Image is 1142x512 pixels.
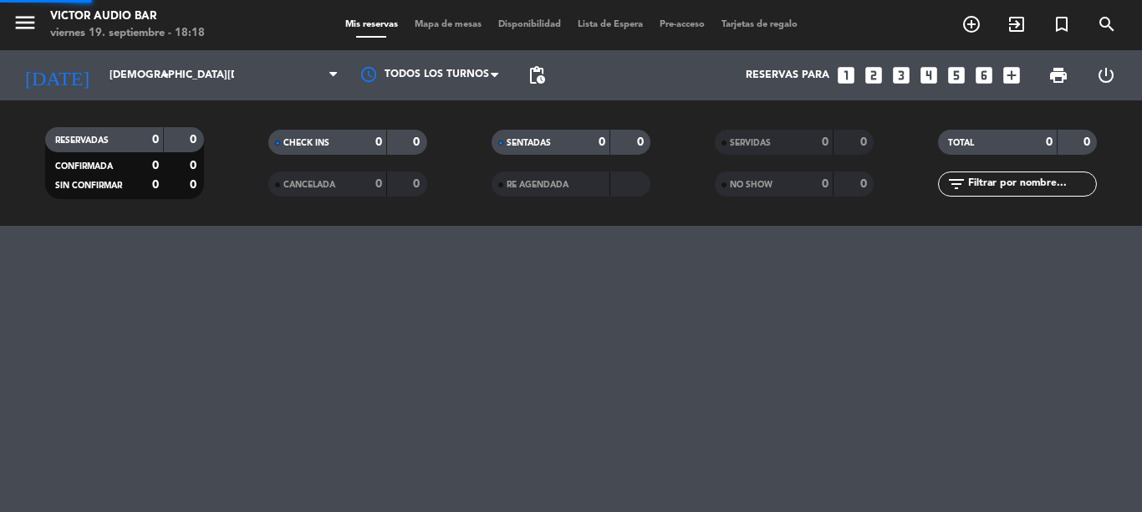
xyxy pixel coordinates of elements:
[1083,136,1094,148] strong: 0
[730,139,771,147] span: SERVIDAS
[283,139,329,147] span: CHECK INS
[527,65,547,85] span: pending_actions
[730,181,772,189] span: NO SHOW
[13,57,101,94] i: [DATE]
[946,64,967,86] i: looks_5
[651,20,713,29] span: Pre-acceso
[973,64,995,86] i: looks_6
[713,20,806,29] span: Tarjetas de regalo
[13,10,38,35] i: menu
[1007,14,1027,34] i: exit_to_app
[1001,64,1022,86] i: add_box
[1096,65,1116,85] i: power_settings_new
[375,136,382,148] strong: 0
[413,178,423,190] strong: 0
[190,134,200,146] strong: 0
[155,65,176,85] i: arrow_drop_down
[50,8,205,25] div: Victor Audio Bar
[822,136,828,148] strong: 0
[406,20,490,29] span: Mapa de mesas
[50,25,205,42] div: viernes 19. septiembre - 18:18
[190,160,200,172] strong: 0
[946,174,966,194] i: filter_list
[1082,50,1129,100] div: LOG OUT
[1052,14,1072,34] i: turned_in_not
[746,69,829,81] span: Reservas para
[961,14,981,34] i: add_circle_outline
[190,179,200,191] strong: 0
[55,182,122,190] span: SIN CONFIRMAR
[152,160,159,172] strong: 0
[413,136,423,148] strong: 0
[948,139,974,147] span: TOTAL
[966,175,1096,193] input: Filtrar por nombre...
[637,136,647,148] strong: 0
[890,64,912,86] i: looks_3
[55,136,109,145] span: RESERVADAS
[490,20,569,29] span: Disponibilidad
[152,134,159,146] strong: 0
[55,162,113,171] span: CONFIRMADA
[1046,136,1053,148] strong: 0
[152,179,159,191] strong: 0
[860,136,870,148] strong: 0
[507,139,551,147] span: SENTADAS
[569,20,651,29] span: Lista de Espera
[13,10,38,41] button: menu
[822,178,828,190] strong: 0
[375,178,382,190] strong: 0
[1048,65,1068,85] span: print
[863,64,885,86] i: looks_two
[337,20,406,29] span: Mis reservas
[599,136,605,148] strong: 0
[1097,14,1117,34] i: search
[860,178,870,190] strong: 0
[835,64,857,86] i: looks_one
[283,181,335,189] span: CANCELADA
[507,181,568,189] span: RE AGENDADA
[918,64,940,86] i: looks_4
